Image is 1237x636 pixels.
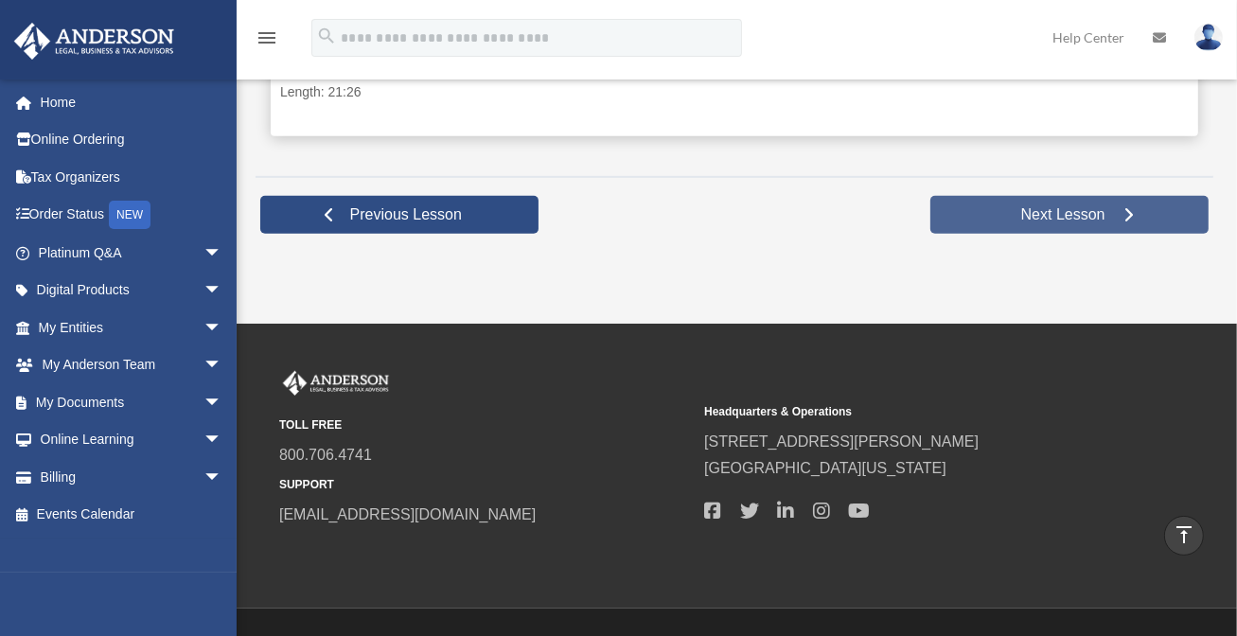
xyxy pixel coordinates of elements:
a: [GEOGRAPHIC_DATA][US_STATE] [704,460,946,476]
a: Digital Productsarrow_drop_down [13,272,251,309]
a: My Documentsarrow_drop_down [13,383,251,421]
i: search [316,26,337,46]
span: Previous Lesson [335,205,477,224]
span: arrow_drop_down [203,234,241,273]
a: Platinum Q&Aarrow_drop_down [13,234,251,272]
img: User Pic [1194,24,1223,51]
a: Previous Lesson [260,196,539,234]
img: Anderson Advisors Platinum Portal [279,371,393,396]
a: Online Ordering [13,121,251,159]
a: 800.706.4741 [279,447,372,463]
a: Online Learningarrow_drop_down [13,421,251,459]
a: My Entitiesarrow_drop_down [13,309,251,346]
i: menu [256,26,278,49]
a: Events Calendar [13,496,251,534]
span: arrow_drop_down [203,458,241,497]
span: arrow_drop_down [203,346,241,385]
a: Tax Organizers [13,158,251,196]
a: Order StatusNEW [13,196,251,235]
span: arrow_drop_down [203,383,241,422]
i: vertical_align_top [1173,523,1195,546]
a: vertical_align_top [1164,516,1204,556]
span: arrow_drop_down [203,272,241,310]
a: [STREET_ADDRESS][PERSON_NAME] [704,433,979,450]
span: arrow_drop_down [203,309,241,347]
span: arrow_drop_down [203,421,241,460]
img: Anderson Advisors Platinum Portal [9,23,180,60]
a: Billingarrow_drop_down [13,458,251,496]
a: Home [13,83,251,121]
p: Length: 21:26 [280,80,1189,104]
a: My Anderson Teamarrow_drop_down [13,346,251,384]
a: Next Lesson [930,196,1209,234]
small: Headquarters & Operations [704,402,1116,422]
div: NEW [109,201,150,229]
a: menu [256,33,278,49]
small: SUPPORT [279,475,691,495]
small: TOLL FREE [279,415,691,435]
a: [EMAIL_ADDRESS][DOMAIN_NAME] [279,506,536,522]
span: Next Lesson [1006,205,1121,224]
